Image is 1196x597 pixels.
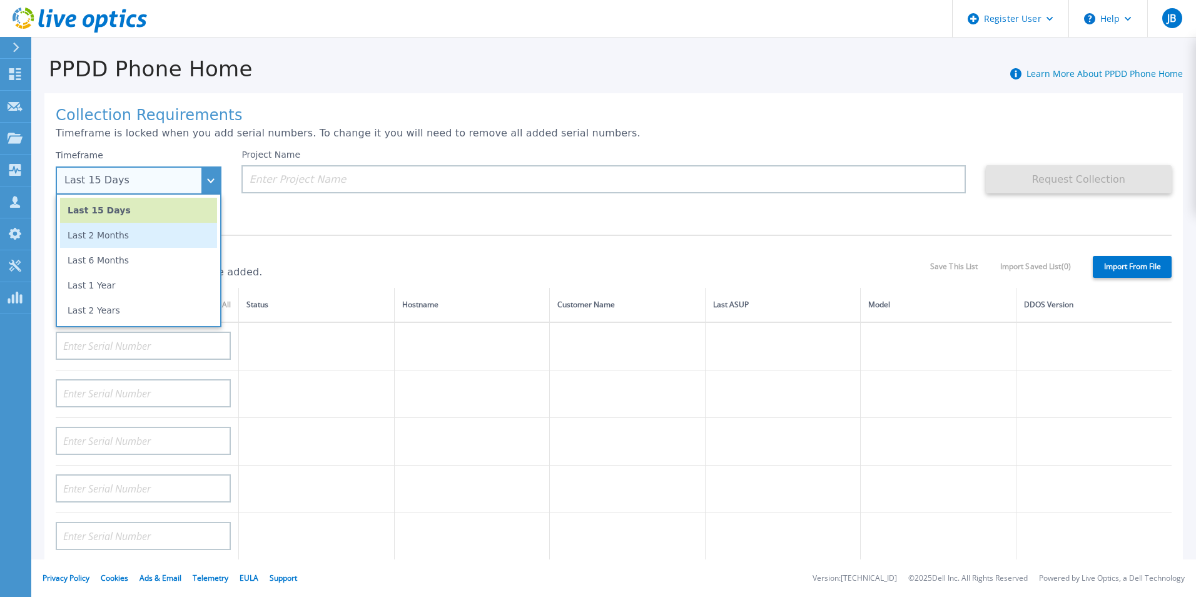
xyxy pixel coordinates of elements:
input: Enter Serial Number [56,379,231,407]
th: DDOS Version [1016,288,1172,322]
input: Enter Serial Number [56,474,231,503]
li: Last 2 Years [60,298,217,323]
li: Version: [TECHNICAL_ID] [813,574,897,583]
input: Enter Serial Number [56,427,231,455]
h1: PPDD Phone Home [31,57,253,81]
a: Support [270,573,297,583]
th: Model [861,288,1016,322]
input: Enter Serial Number [56,522,231,550]
label: Project Name [241,150,300,159]
div: Last 15 Days [64,175,199,186]
li: Last 6 Months [60,248,217,273]
input: Enter Serial Number [56,332,231,360]
a: Ads & Email [139,573,181,583]
input: Enter Project Name [241,165,965,193]
th: Customer Name [550,288,706,322]
a: EULA [240,573,258,583]
li: Last 2 Months [60,223,217,248]
th: Status [239,288,395,322]
h1: Serial Numbers [56,245,930,263]
a: Learn More About PPDD Phone Home [1026,68,1183,79]
a: Privacy Policy [43,573,89,583]
button: Request Collection [986,165,1172,193]
th: Last ASUP [705,288,861,322]
li: Last 15 Days [60,198,217,223]
a: Telemetry [193,573,228,583]
h1: Collection Requirements [56,107,1172,125]
li: © 2025 Dell Inc. All Rights Reserved [908,574,1028,583]
p: 0 of 20 (max) serial numbers are added. [56,267,930,278]
th: Hostname [394,288,550,322]
p: Timeframe is locked when you add serial numbers. To change it you will need to remove all added s... [56,128,1172,139]
span: JB [1167,13,1176,23]
a: Cookies [101,573,128,583]
li: Powered by Live Optics, a Dell Technology [1039,574,1185,583]
label: Import From File [1093,256,1172,278]
label: Timeframe [56,150,103,160]
li: Last 1 Year [60,273,217,298]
